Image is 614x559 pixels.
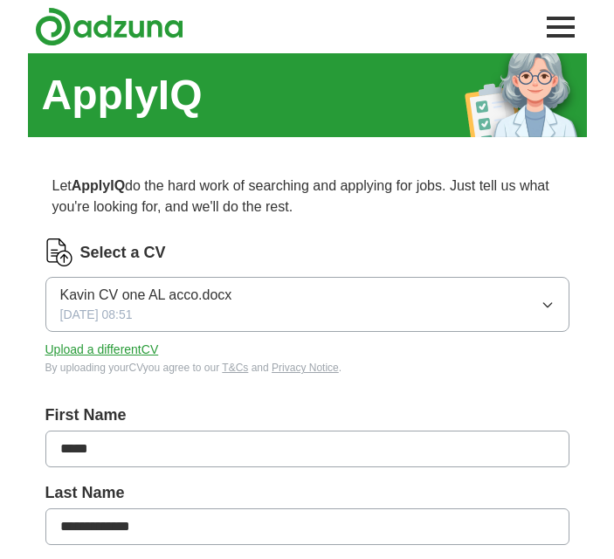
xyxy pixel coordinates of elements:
img: CV Icon [45,238,73,266]
button: Upload a differentCV [45,341,159,359]
h1: ApplyIQ [42,64,203,127]
span: Kavin CV one AL acco.docx [60,285,232,306]
span: [DATE] 08:51 [60,306,133,324]
label: Last Name [45,481,569,505]
label: Select a CV [80,241,166,265]
div: By uploading your CV you agree to our and . [45,360,569,376]
label: First Name [45,404,569,427]
a: Privacy Notice [272,362,339,374]
img: Adzuna logo [35,7,183,46]
button: Kavin CV one AL acco.docx[DATE] 08:51 [45,277,569,332]
p: Let do the hard work of searching and applying for jobs. Just tell us what you're looking for, an... [45,169,569,224]
button: Toggle main navigation menu [542,8,580,46]
strong: ApplyIQ [72,178,125,193]
a: T&Cs [222,362,248,374]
